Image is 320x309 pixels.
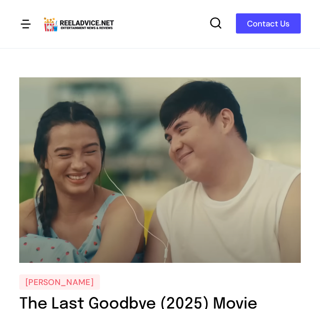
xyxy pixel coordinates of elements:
[19,18,32,31] nav: Main
[19,274,100,290] a: [PERSON_NAME]
[43,15,115,33] img: Reel Advice Movie Reviews
[236,13,301,34] a: Contact Us
[19,77,301,263] img: The Last Goodbye (2025) Movie Review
